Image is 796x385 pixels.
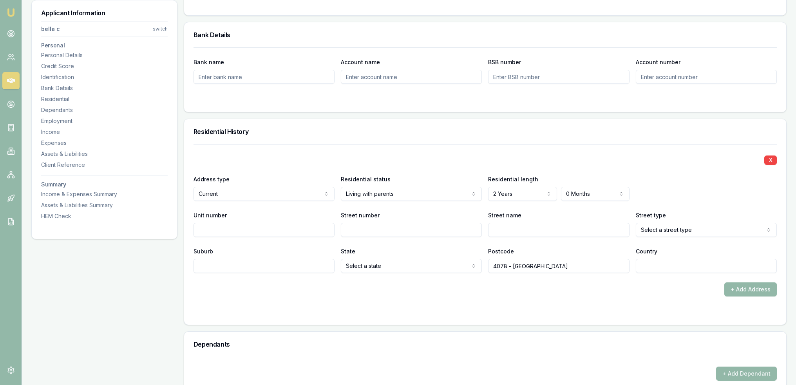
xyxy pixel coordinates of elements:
div: bella c [41,25,60,33]
label: Street number [341,212,380,219]
label: Residential length [488,176,538,183]
div: Expenses [41,139,168,147]
div: Employment [41,117,168,125]
label: Account name [341,59,380,65]
div: Residential [41,95,168,103]
div: switch [153,26,168,32]
h3: Personal [41,43,168,48]
label: Residential status [341,176,391,183]
h3: Residential History [194,128,777,135]
div: Income & Expenses Summary [41,190,168,198]
div: Assets & Liabilities Summary [41,201,168,209]
label: Unit number [194,212,227,219]
label: State [341,248,355,255]
div: Personal Details [41,51,168,59]
div: HEM Check [41,212,168,220]
label: Street name [488,212,521,219]
button: + Add Address [724,282,777,296]
div: Bank Details [41,84,168,92]
div: Credit Score [41,62,168,70]
label: Account number [636,59,680,65]
label: Country [636,248,657,255]
h3: Dependants [194,341,777,347]
div: Assets & Liabilities [41,150,168,158]
label: Suburb [194,248,213,255]
div: Identification [41,73,168,81]
input: Enter BSB number [488,70,629,84]
button: + Add Dependant [716,367,777,381]
label: BSB number [488,59,521,65]
label: Street type [636,212,666,219]
img: emu-icon-u.png [6,8,16,17]
h3: Applicant Information [41,10,168,16]
div: Dependants [41,106,168,114]
h3: Summary [41,182,168,187]
div: Client Reference [41,161,168,169]
input: Enter bank name [194,70,335,84]
div: Income [41,128,168,136]
label: Postcode [488,248,514,255]
label: Address type [194,176,230,183]
button: X [764,155,777,165]
h3: Bank Details [194,32,777,38]
input: Enter account number [636,70,777,84]
input: Enter account name [341,70,482,84]
label: Bank name [194,59,224,65]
